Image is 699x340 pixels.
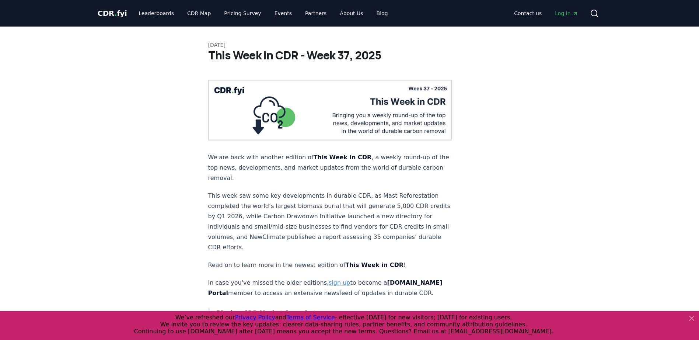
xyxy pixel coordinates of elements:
[216,309,315,316] strong: Biochar CDR Market Snapshot
[269,7,298,20] a: Events
[555,10,578,17] span: Log in
[371,7,394,20] a: Blog
[314,154,372,161] strong: This Week in CDR
[133,7,180,20] a: Leaderboards
[133,7,394,20] nav: Main
[208,278,452,298] p: In case you've missed the older editions, to become a member to access an extensive newsfeed of u...
[549,7,584,20] a: Log in
[508,7,548,20] a: Contact us
[98,9,127,18] span: CDR fyi
[98,8,127,18] a: CDR.fyi
[114,9,117,18] span: .
[181,7,217,20] a: CDR Map
[208,260,452,270] p: Read on to learn more in the newest edition of !
[208,49,491,62] h1: This Week in CDR - Week 37, 2025
[208,80,452,140] img: blog post image
[299,7,332,20] a: Partners
[208,152,452,183] p: We are back with another edition of , a weekly round-up of the top news, developments, and market...
[218,7,267,20] a: Pricing Survey
[508,7,584,20] nav: Main
[329,279,350,286] a: sign up
[208,41,491,49] p: [DATE]
[334,7,369,20] a: About Us
[208,191,452,253] p: This week saw some key developments in durable CDR, as Mast Reforestation completed the world’s l...
[345,261,403,268] strong: This Week in CDR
